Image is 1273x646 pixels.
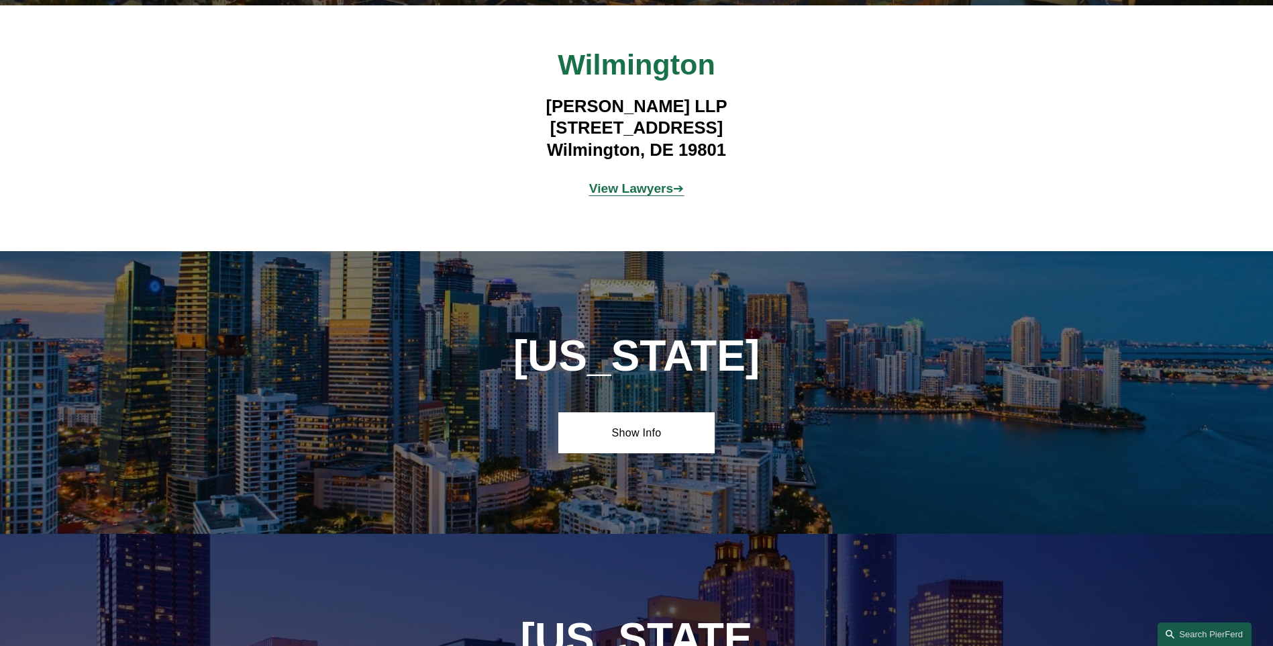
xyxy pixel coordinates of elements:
[589,181,674,195] strong: View Lawyers
[558,48,715,81] span: Wilmington
[589,181,684,195] span: ➔
[480,332,793,381] h1: [US_STATE]
[589,181,684,195] a: View Lawyers➔
[441,95,832,160] h4: [PERSON_NAME] LLP [STREET_ADDRESS] Wilmington, DE 19801
[1158,622,1252,646] a: Search this site
[558,412,715,453] a: Show Info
